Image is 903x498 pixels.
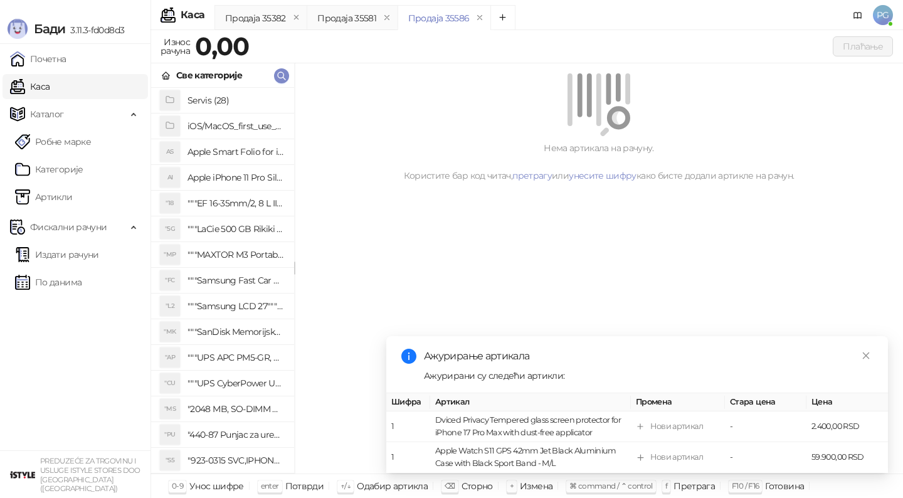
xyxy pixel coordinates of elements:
[187,193,284,213] h4: """EF 16-35mm/2, 8 L III USM"""
[424,349,873,364] div: Ажурирање артикала
[160,425,180,445] div: "PU
[8,19,28,39] img: Logo
[510,481,514,490] span: +
[187,142,284,162] h4: Apple Smart Folio for iPad mini (A17 Pro) - Sage
[386,412,430,443] td: 1
[317,11,376,25] div: Продаја 35581
[848,5,868,25] a: Документација
[10,74,50,99] a: Каса
[187,90,284,110] h4: Servis (28)
[10,46,66,72] a: Почетна
[631,393,725,411] th: Промена
[806,443,888,474] td: 59.900,00 RSD
[512,170,552,181] a: претрагу
[160,193,180,213] div: "18
[187,116,284,136] h4: iOS/MacOS_first_use_assistance (4)
[176,68,242,82] div: Све категорије
[401,349,416,364] span: info-circle
[160,167,180,188] div: AI
[160,373,180,393] div: "CU
[445,481,455,490] span: ⌫
[650,421,703,433] div: Нови артикал
[490,5,515,30] button: Add tab
[187,322,284,342] h4: """SanDisk Memorijska kartica 256GB microSDXC sa SD adapterom SDSQXA1-256G-GN6MA - Extreme PLUS, ...
[569,170,636,181] a: унесите шифру
[65,24,124,36] span: 3.11.3-fd0d8d3
[40,457,140,493] small: PREDUZEĆE ZA TRGOVINU I USLUGE ISTYLE STORES DOO [GEOGRAPHIC_DATA] ([GEOGRAPHIC_DATA])
[288,13,305,23] button: remove
[160,245,180,265] div: "MP
[833,36,893,56] button: Плаћање
[650,452,703,464] div: Нови артикал
[160,270,180,290] div: "FC
[386,393,430,411] th: Шифра
[520,478,552,494] div: Измена
[34,21,65,36] span: Бади
[806,412,888,443] td: 2.400,00 RSD
[151,88,294,474] div: grid
[285,478,324,494] div: Потврди
[673,478,715,494] div: Претрага
[30,102,64,127] span: Каталог
[765,478,804,494] div: Готовина
[187,270,284,290] h4: """Samsung Fast Car Charge Adapter, brzi auto punja_, boja crna"""
[187,373,284,393] h4: """UPS CyberPower UT650EG, 650VA/360W , line-int., s_uko, desktop"""
[225,11,286,25] div: Продаја 35382
[357,478,428,494] div: Одабир артикла
[310,141,888,183] div: Нема артикала на рачуну. Користите бар код читач, или како бисте додали артикле на рачун.
[172,481,183,490] span: 0-9
[30,215,107,240] span: Фискални рачуни
[430,393,631,411] th: Артикал
[10,462,35,487] img: 64x64-companyLogo-77b92cf4-9946-4f36-9751-bf7bb5fd2c7d.png
[665,481,667,490] span: f
[15,242,99,267] a: Издати рачуни
[341,481,351,490] span: ↑/↓
[569,481,653,490] span: ⌘ command / ⌃ control
[160,219,180,239] div: "5G
[160,399,180,419] div: "MS
[187,347,284,368] h4: """UPS APC PM5-GR, Essential Surge Arrest,5 utic_nica"""
[430,412,631,443] td: Dviced Privacy Tempered glass screen protector for iPhone 17 Pro Max with dust-free applicator
[160,322,180,342] div: "MK
[859,349,873,363] a: Close
[732,481,759,490] span: F10 / F16
[187,167,284,188] h4: Apple iPhone 11 Pro Silicone Case - Black
[472,13,488,23] button: remove
[187,245,284,265] h4: """MAXTOR M3 Portable 2TB 2.5"""" crni eksterni hard disk HX-M201TCB/GM"""
[160,347,180,368] div: "AP
[430,443,631,474] td: Apple Watch S11 GPS 42mm Jet Black Aluminium Case with Black Sport Band - M/L
[725,412,806,443] td: -
[15,270,82,295] a: По данима
[160,142,180,162] div: AS
[158,34,193,59] div: Износ рачуна
[187,296,284,316] h4: """Samsung LCD 27"""" C27F390FHUXEN"""
[160,296,180,316] div: "L2
[725,443,806,474] td: -
[408,11,470,25] div: Продаја 35586
[160,450,180,470] div: "S5
[873,5,893,25] span: PG
[424,369,873,383] div: Ажурирани су следећи артикли:
[181,10,204,20] div: Каса
[187,450,284,470] h4: "923-0315 SVC,IPHONE 5/5S BATTERY REMOVAL TRAY Držač za iPhone sa kojim se otvara display
[15,129,91,154] a: Робне марке
[187,399,284,419] h4: "2048 MB, SO-DIMM DDRII, 667 MHz, Napajanje 1,8 0,1 V, Latencija CL5"
[725,393,806,411] th: Стара цена
[15,184,73,209] a: ArtikliАртикли
[862,351,870,360] span: close
[261,481,279,490] span: enter
[462,478,493,494] div: Сторно
[189,478,244,494] div: Унос шифре
[15,157,83,182] a: Категорије
[187,219,284,239] h4: """LaCie 500 GB Rikiki USB 3.0 / Ultra Compact & Resistant aluminum / USB 3.0 / 2.5"""""""
[195,31,249,61] strong: 0,00
[806,393,888,411] th: Цена
[187,425,284,445] h4: "440-87 Punjac za uredjaje sa micro USB portom 4/1, Stand."
[379,13,395,23] button: remove
[386,443,430,474] td: 1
